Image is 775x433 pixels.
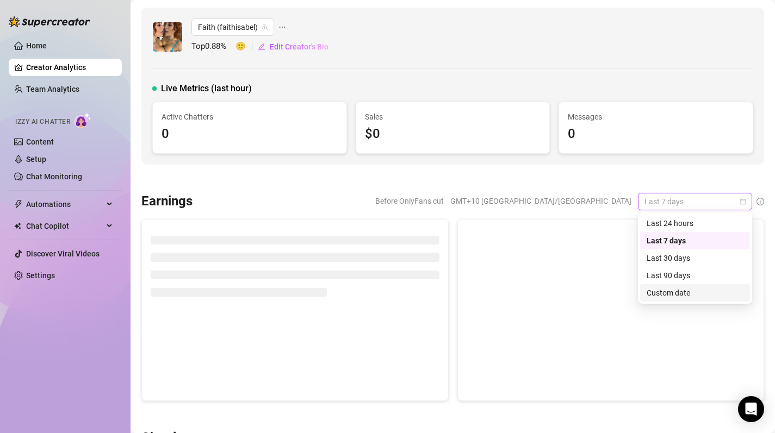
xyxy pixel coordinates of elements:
img: logo-BBDzfeDw.svg [9,16,90,27]
h3: Earnings [141,193,193,210]
span: team [262,24,268,30]
a: Content [26,137,54,146]
div: Last 7 days [640,232,750,249]
span: Live Metrics (last hour) [161,82,252,95]
span: GMT+10 [GEOGRAPHIC_DATA]/[GEOGRAPHIC_DATA] [450,193,631,209]
div: Last 90 days [647,269,743,281]
img: AI Chatter [75,112,91,128]
div: Custom date [640,284,750,302]
span: Faith (faithisabel) [198,19,268,35]
span: Chat Copilot [26,217,103,235]
span: Automations [26,196,103,213]
a: Team Analytics [26,85,79,93]
span: edit [258,43,265,51]
span: ellipsis [278,18,286,36]
div: Last 24 hours [640,215,750,232]
span: calendar [740,198,746,205]
div: 0 [162,124,338,145]
span: thunderbolt [14,200,23,209]
a: Setup [26,155,46,164]
div: Last 7 days [647,235,743,247]
span: info-circle [757,198,764,205]
a: Creator Analytics [26,59,113,76]
span: Top 0.88 % [191,40,235,53]
div: Custom date [647,287,743,299]
span: Active Chatters [162,111,338,123]
div: Last 90 days [640,267,750,284]
a: Discover Viral Videos [26,249,100,258]
span: Messages [568,111,744,123]
span: Sales [365,111,541,123]
img: Chat Copilot [14,222,21,230]
span: Last 7 days [644,193,746,210]
span: Edit Creator's Bio [270,42,328,51]
div: $0 [365,124,541,145]
span: Izzy AI Chatter [15,117,70,127]
img: Faith [153,22,182,52]
div: Last 30 days [640,249,750,267]
button: Edit Creator's Bio [257,38,329,55]
span: 🙂 [235,40,257,53]
div: 0 [568,124,744,145]
div: Last 30 days [647,252,743,264]
div: Open Intercom Messenger [738,396,764,422]
a: Chat Monitoring [26,172,82,181]
a: Home [26,41,47,50]
div: Last 24 hours [647,217,743,229]
span: Before OnlyFans cut [375,193,444,209]
a: Settings [26,271,55,280]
